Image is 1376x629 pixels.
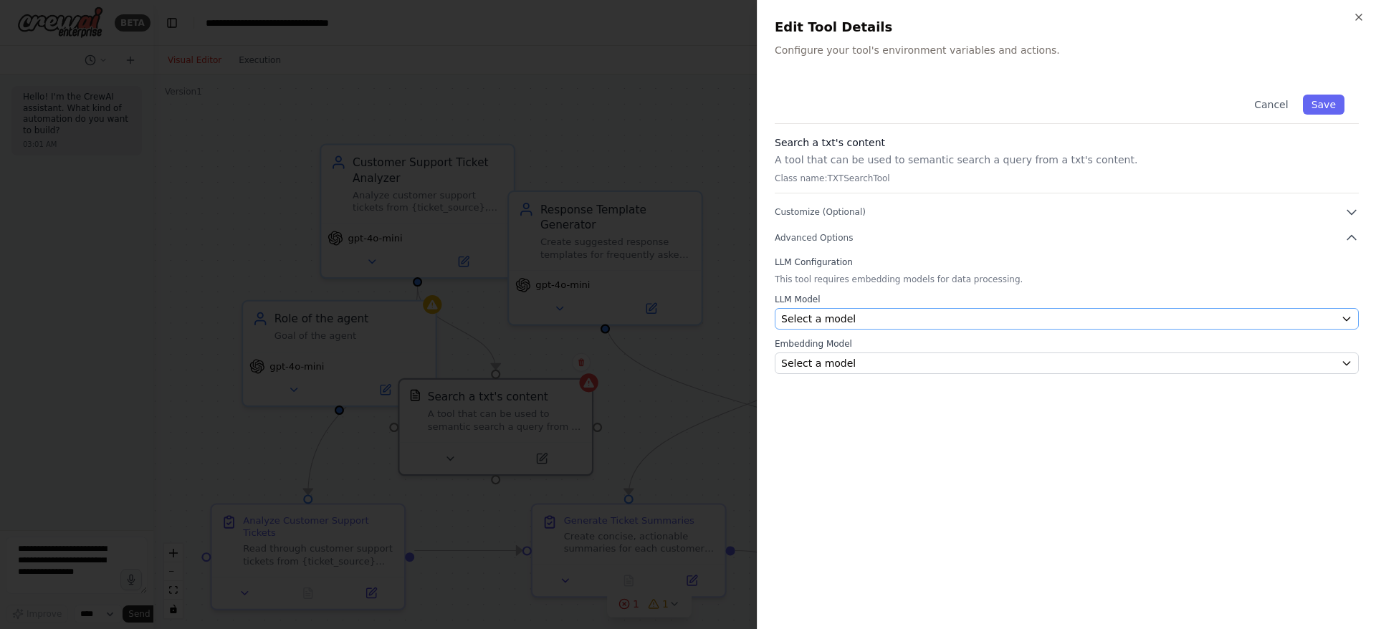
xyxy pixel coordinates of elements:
span: Select a model [781,312,856,326]
p: This tool requires embedding models for data processing. [775,274,1359,285]
span: Select a model [781,356,856,370]
label: LLM Configuration [775,256,1359,268]
button: Cancel [1246,95,1296,115]
p: Class name: TXTSearchTool [775,173,1359,184]
p: A tool that can be used to semantic search a query from a txt's content. [775,153,1359,167]
h2: Edit Tool Details [775,17,1359,37]
button: Select a model [775,308,1359,330]
button: Save [1303,95,1344,115]
span: Advanced Options [775,232,853,244]
button: Advanced Options [775,231,1359,245]
span: Customize (Optional) [775,206,866,218]
label: LLM Model [775,294,1359,305]
label: Embedding Model [775,338,1359,350]
button: Customize (Optional) [775,205,1359,219]
h3: Search a txt's content [775,135,1359,150]
p: Configure your tool's environment variables and actions. [775,43,1359,57]
button: Select a model [775,352,1359,374]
